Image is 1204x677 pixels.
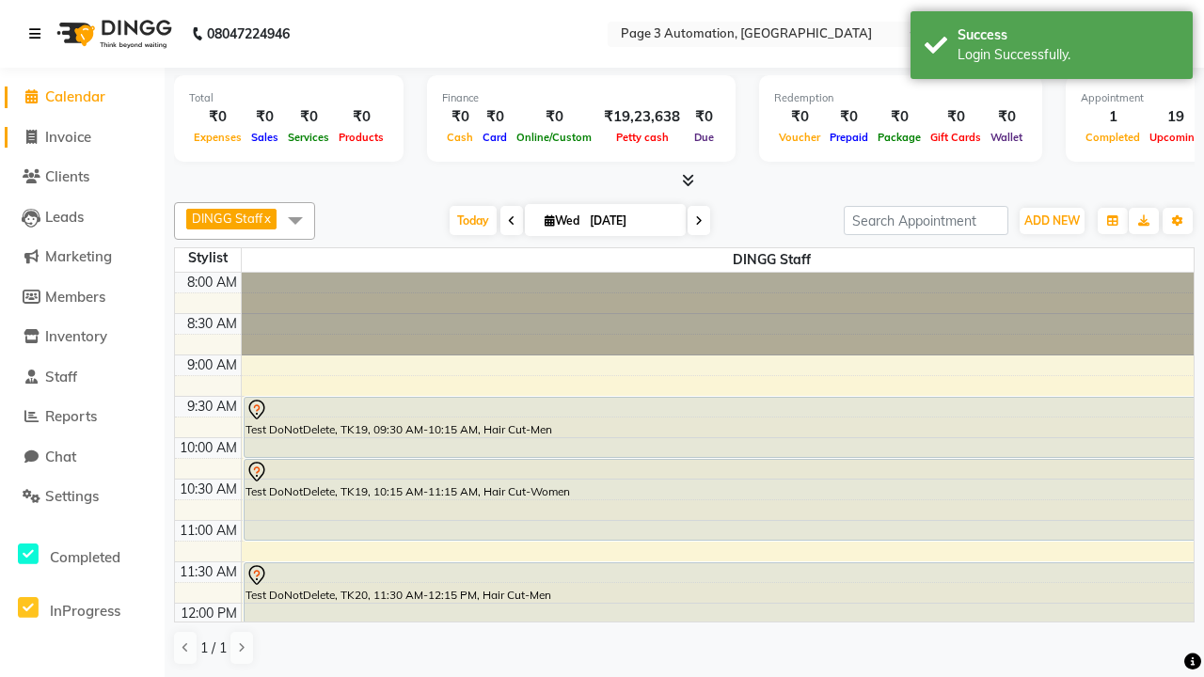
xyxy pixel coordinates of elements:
[5,447,160,468] a: Chat
[45,327,107,345] span: Inventory
[176,562,241,582] div: 11:30 AM
[45,368,77,386] span: Staff
[478,106,512,128] div: ₹0
[825,131,873,144] span: Prepaid
[176,438,241,458] div: 10:00 AM
[442,131,478,144] span: Cash
[774,90,1027,106] div: Redemption
[512,106,596,128] div: ₹0
[175,248,241,268] div: Stylist
[1024,213,1080,228] span: ADD NEW
[926,106,986,128] div: ₹0
[450,206,497,235] span: Today
[512,131,596,144] span: Online/Custom
[689,131,719,144] span: Due
[958,25,1179,45] div: Success
[176,480,241,499] div: 10:30 AM
[5,367,160,388] a: Staff
[45,487,99,505] span: Settings
[189,131,246,144] span: Expenses
[45,247,112,265] span: Marketing
[5,486,160,508] a: Settings
[50,602,120,620] span: InProgress
[5,287,160,308] a: Members
[926,131,986,144] span: Gift Cards
[183,314,241,334] div: 8:30 AM
[540,213,584,228] span: Wed
[774,131,825,144] span: Voucher
[5,246,160,268] a: Marketing
[207,8,290,60] b: 08047224946
[5,87,160,108] a: Calendar
[45,288,105,306] span: Members
[176,521,241,541] div: 11:00 AM
[611,131,673,144] span: Petty cash
[958,45,1179,65] div: Login Successfully.
[177,604,241,623] div: 12:00 PM
[5,326,160,348] a: Inventory
[45,128,91,146] span: Invoice
[45,87,105,105] span: Calendar
[774,106,825,128] div: ₹0
[246,106,283,128] div: ₹0
[688,106,721,128] div: ₹0
[1020,208,1085,234] button: ADD NEW
[262,211,271,226] a: x
[50,548,120,566] span: Completed
[45,407,97,425] span: Reports
[183,355,241,375] div: 9:00 AM
[283,131,334,144] span: Services
[45,167,89,185] span: Clients
[5,406,160,428] a: Reports
[596,106,688,128] div: ₹19,23,638
[183,273,241,292] div: 8:00 AM
[189,106,246,128] div: ₹0
[5,127,160,149] a: Invoice
[584,207,678,235] input: 2025-10-01
[246,131,283,144] span: Sales
[334,131,388,144] span: Products
[189,90,388,106] div: Total
[183,397,241,417] div: 9:30 AM
[45,208,84,226] span: Leads
[1081,131,1145,144] span: Completed
[844,206,1008,235] input: Search Appointment
[5,166,160,188] a: Clients
[442,106,478,128] div: ₹0
[478,131,512,144] span: Card
[986,106,1027,128] div: ₹0
[873,106,926,128] div: ₹0
[200,638,227,658] span: 1 / 1
[5,207,160,228] a: Leads
[986,131,1027,144] span: Wallet
[334,106,388,128] div: ₹0
[283,106,334,128] div: ₹0
[45,448,76,465] span: Chat
[192,211,262,226] span: DINGG Staff
[442,90,721,106] div: Finance
[825,106,873,128] div: ₹0
[873,131,926,144] span: Package
[48,8,177,60] img: logo
[1081,106,1145,128] div: 1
